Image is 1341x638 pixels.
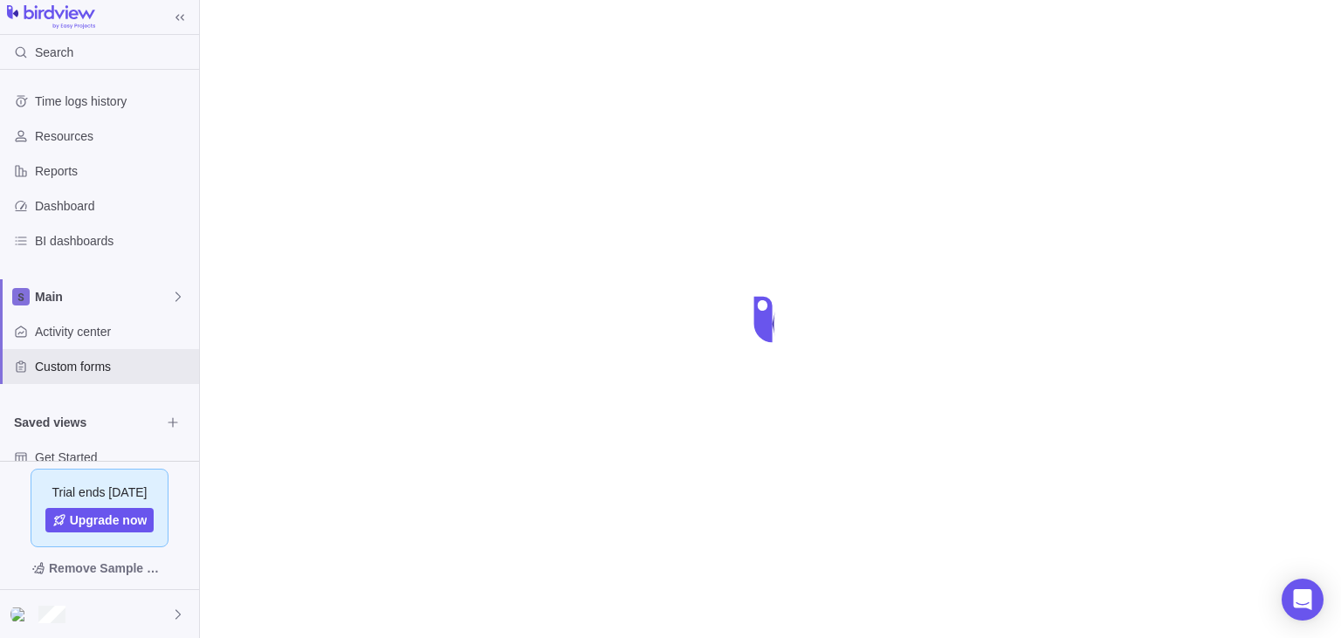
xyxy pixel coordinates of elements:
[10,604,31,625] div: Hafiz
[49,558,168,579] span: Remove Sample Data
[35,232,192,250] span: BI dashboards
[35,323,192,340] span: Activity center
[52,484,148,501] span: Trial ends [DATE]
[35,127,192,145] span: Resources
[70,511,148,529] span: Upgrade now
[35,197,192,215] span: Dashboard
[35,162,192,180] span: Reports
[200,285,1341,354] div: loading
[35,288,171,305] span: Main
[35,358,192,375] span: Custom forms
[14,414,161,431] span: Saved views
[161,410,185,435] span: Browse views
[35,44,73,61] span: Search
[35,93,192,110] span: Time logs history
[14,554,185,582] span: Remove Sample Data
[7,5,95,30] img: logo
[35,449,192,466] span: Get Started
[1282,579,1324,621] div: Open Intercom Messenger
[45,508,155,532] a: Upgrade now
[10,607,31,621] img: Show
